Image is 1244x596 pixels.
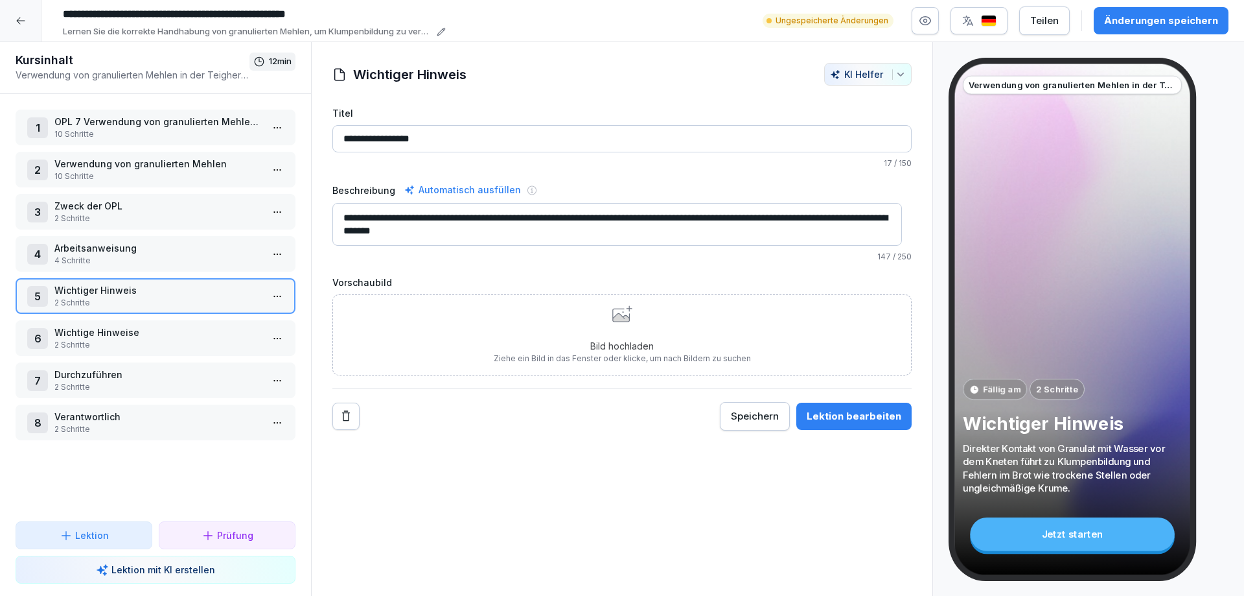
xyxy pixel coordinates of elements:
[983,383,1020,396] p: Fällig am
[54,128,262,140] p: 10 Schritte
[27,370,48,391] div: 7
[332,184,395,197] label: Beschreibung
[332,403,360,430] button: Remove
[1036,383,1078,396] p: 2 Schritte
[27,328,48,349] div: 6
[63,25,433,38] p: Lernen Sie die korrekte Handhabung von granulierten Mehlen, um Klumpenbildung zu vermeiden und di...
[54,171,262,182] p: 10 Schritte
[353,65,466,84] h1: Wichtiger Hinweis
[16,363,295,398] div: 7Durchzuführen2 Schritte
[16,556,295,584] button: Lektion mit KI erstellen
[159,521,295,549] button: Prüfung
[1104,14,1218,28] div: Änderungen speichern
[27,412,48,433] div: 8
[54,255,262,267] p: 4 Schritte
[877,252,891,261] span: 147
[796,403,912,430] button: Lektion bearbeiten
[494,353,751,364] p: Ziehe ein Bild in das Fenster oder klicke, um nach Bildern zu suchen
[332,251,912,263] p: / 250
[963,442,1182,494] p: Direkter Kontakt von Granulat mit Wasser vor dem Kneten führt zu Klumpenbildung und Fehlern im Br...
[970,518,1175,551] div: Jetzt starten
[54,410,262,423] p: Verantwortlich
[16,152,295,187] div: 2Verwendung von granulierten Mehlen10 Schritte
[54,423,262,435] p: 2 Schritte
[16,320,295,356] div: 6Wichtige Hinweise2 Schritte
[54,339,262,351] p: 2 Schritte
[16,236,295,272] div: 4Arbeitsanweisung4 Schritte
[111,563,215,577] p: Lektion mit KI erstellen
[981,15,996,27] img: de.svg
[720,402,790,431] button: Speichern
[217,529,253,542] p: Prüfung
[16,194,295,230] div: 3Zweck der OPL2 Schritte
[332,106,912,120] label: Titel
[27,202,48,222] div: 3
[16,110,295,145] div: 1OPL 7 Verwendung von granulierten Mehlen in der Teigherstellung10 Schritte
[16,53,249,68] h1: Kursinhalt
[54,381,262,393] p: 2 Schritte
[807,409,901,423] div: Lektion bearbeiten
[1019,6,1070,35] button: Teilen
[54,199,262,213] p: Zweck der OPL
[776,15,888,27] p: Ungespeicherte Änderungen
[27,160,48,180] div: 2
[402,182,524,198] div: Automatisch ausfüllen
[16,278,295,314] div: 5Wichtiger Hinweis2 Schritte
[16,521,152,549] button: Lektion
[54,213,262,224] p: 2 Schritte
[1094,7,1228,34] button: Änderungen speichern
[54,241,262,255] p: Arbeitsanweisung
[54,283,262,297] p: Wichtiger Hinweis
[332,158,912,169] p: / 150
[16,68,249,82] p: Verwendung von granulierten Mehlen in der Teigherstellung
[75,529,109,542] p: Lektion
[824,63,912,86] button: KI Helfer
[731,409,779,423] div: Speichern
[27,117,48,138] div: 1
[969,78,1177,91] p: Verwendung von granulierten Mehlen in der Teigherstellung
[16,405,295,440] div: 8Verantwortlich2 Schritte
[54,368,262,381] p: Durchzuführen
[27,286,48,307] div: 5
[54,326,262,339] p: Wichtige Hinweise
[1030,14,1059,28] div: Teilen
[494,339,751,353] p: Bild hochladen
[54,297,262,309] p: 2 Schritte
[884,158,892,168] span: 17
[54,115,262,128] p: OPL 7 Verwendung von granulierten Mehlen in der Teigherstellung
[830,69,906,80] div: KI Helfer
[269,55,292,68] p: 12 min
[963,412,1182,435] p: Wichtiger Hinweis
[27,244,48,265] div: 4
[332,276,912,289] label: Vorschaubild
[54,157,262,171] p: Verwendung von granulierten Mehlen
